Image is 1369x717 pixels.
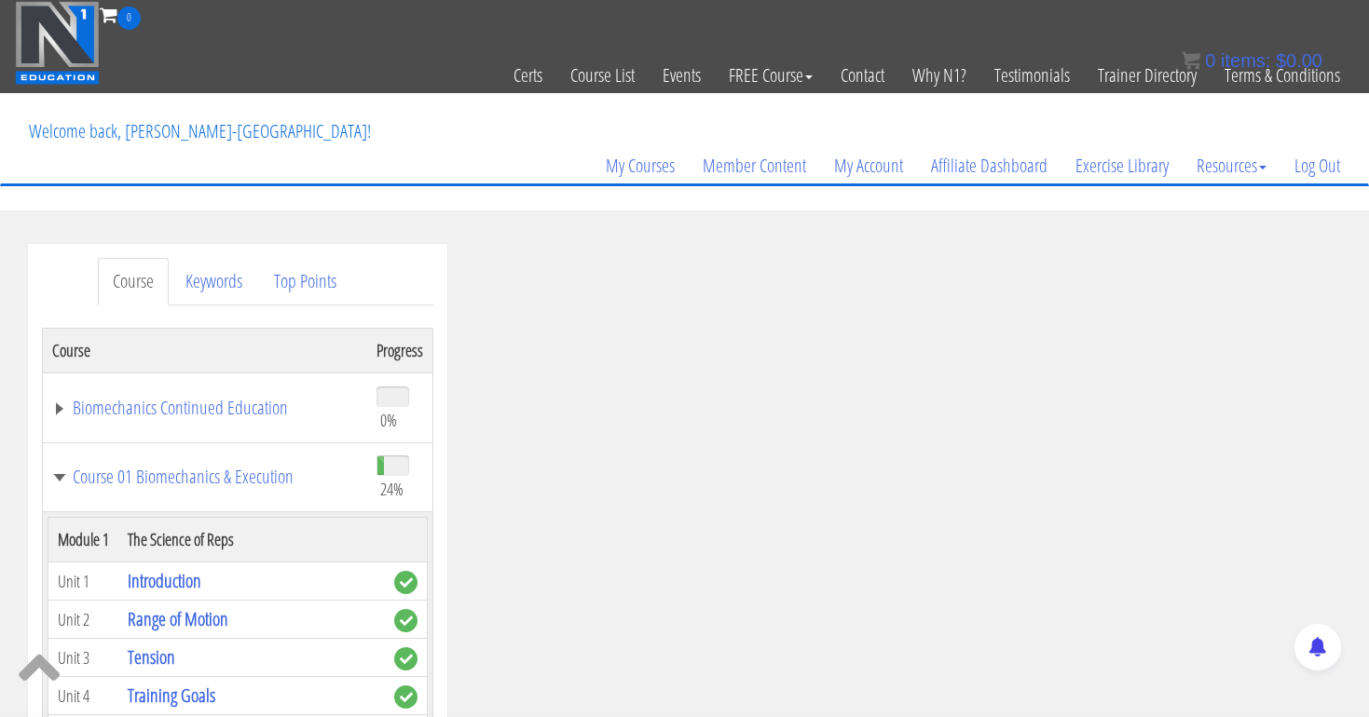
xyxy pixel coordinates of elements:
a: Events [649,30,715,121]
th: Course [42,328,367,372]
td: Unit 4 [48,677,118,715]
td: Unit 3 [48,639,118,677]
a: 0 [100,2,141,27]
a: Top Points [259,258,351,305]
a: FREE Course [715,30,827,121]
a: Resources [1183,121,1280,210]
a: Keywords [171,258,257,305]
a: 0 items: $0.00 [1182,50,1322,71]
th: Progress [367,328,433,372]
span: complete [394,571,418,594]
a: Course [98,258,169,305]
th: Module 1 [48,518,118,562]
a: Certs [500,30,556,121]
img: n1-education [15,1,100,85]
a: Range of Motion [128,606,228,631]
th: The Science of Reps [118,518,385,562]
p: Welcome back, [PERSON_NAME]-[GEOGRAPHIC_DATA]! [15,94,385,169]
a: Terms & Conditions [1211,30,1354,121]
a: Exercise Library [1061,121,1183,210]
span: 24% [380,479,404,499]
span: items: [1221,50,1270,71]
span: complete [394,647,418,670]
td: Unit 1 [48,562,118,601]
span: 0% [380,410,397,430]
bdi: 0.00 [1276,50,1322,71]
span: complete [394,609,418,632]
a: Testimonials [980,30,1084,121]
a: Biomechanics Continued Education [52,399,358,417]
a: Affiliate Dashboard [917,121,1061,210]
a: Training Goals [128,683,215,708]
span: 0 [117,7,141,30]
a: Contact [827,30,898,121]
a: Log Out [1280,121,1354,210]
a: My Account [820,121,917,210]
a: My Courses [592,121,689,210]
a: Member Content [689,121,820,210]
a: Course List [556,30,649,121]
a: Tension [128,644,175,670]
span: complete [394,685,418,709]
span: $ [1276,50,1286,71]
a: Course 01 Biomechanics & Execution [52,467,358,486]
img: icon11.png [1182,51,1200,70]
a: Trainer Directory [1084,30,1211,121]
span: 0 [1205,50,1215,71]
a: Why N1? [898,30,980,121]
td: Unit 2 [48,601,118,639]
a: Introduction [128,568,201,593]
